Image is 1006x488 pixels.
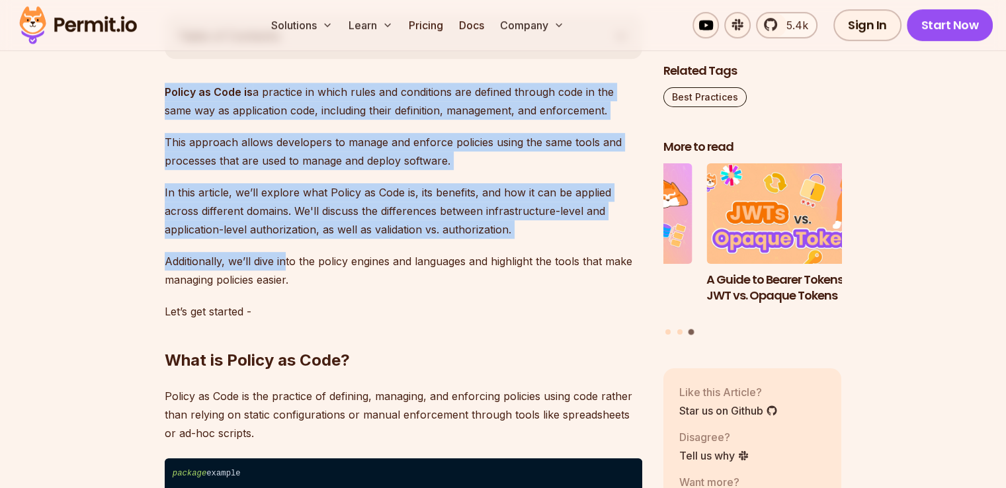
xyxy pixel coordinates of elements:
img: A Guide to Bearer Tokens: JWT vs. Opaque Tokens [706,164,885,264]
a: 5.4k [756,12,817,38]
button: Go to slide 2 [677,329,683,335]
p: Disagree? [679,429,749,445]
a: Best Practices [663,88,747,108]
a: Tell us why [679,448,749,464]
li: 3 of 3 [706,164,885,321]
h3: A Guide to Bearer Tokens: JWT vs. Opaque Tokens [706,272,885,305]
p: Additionally, we’ll dive into the policy engines and languages and highlight the tools that make ... [165,252,642,289]
a: Policy-Based Access Control (PBAC) Isn’t as Great as You ThinkPolicy-Based Access Control (PBAC) ... [514,164,692,321]
button: Solutions [266,12,338,38]
span: package [173,469,206,478]
img: Permit logo [13,3,143,48]
p: In this article, we’ll explore what Policy as Code is, its benefits, and how it can be applied ac... [165,183,642,239]
button: Learn [343,12,398,38]
button: Go to slide 3 [689,329,694,335]
strong: Policy as Code is [165,85,253,99]
p: This approach allows developers to manage and enforce policies using the same tools and processes... [165,133,642,170]
p: Policy as Code is the practice of defining, managing, and enforcing policies using code rather th... [165,387,642,442]
span: 5.4k [778,17,808,33]
a: Docs [454,12,489,38]
h2: Related Tags [663,63,842,80]
h2: More to read [663,140,842,156]
h3: Policy-Based Access Control (PBAC) Isn’t as Great as You Think [514,272,692,321]
p: Let’s get started - [165,302,642,321]
p: Like this Article? [679,384,778,400]
h2: What is Policy as Code? [165,297,642,371]
img: Policy-Based Access Control (PBAC) Isn’t as Great as You Think [514,164,692,264]
p: a practice in which rules and conditions are defined through code in the same way as application ... [165,83,642,120]
button: Go to slide 1 [665,329,671,335]
a: Start Now [907,9,993,41]
a: Star us on Github [679,403,778,419]
button: Company [495,12,569,38]
a: Pricing [403,12,448,38]
div: Posts [663,164,842,337]
li: 2 of 3 [514,164,692,321]
a: Sign In [833,9,901,41]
